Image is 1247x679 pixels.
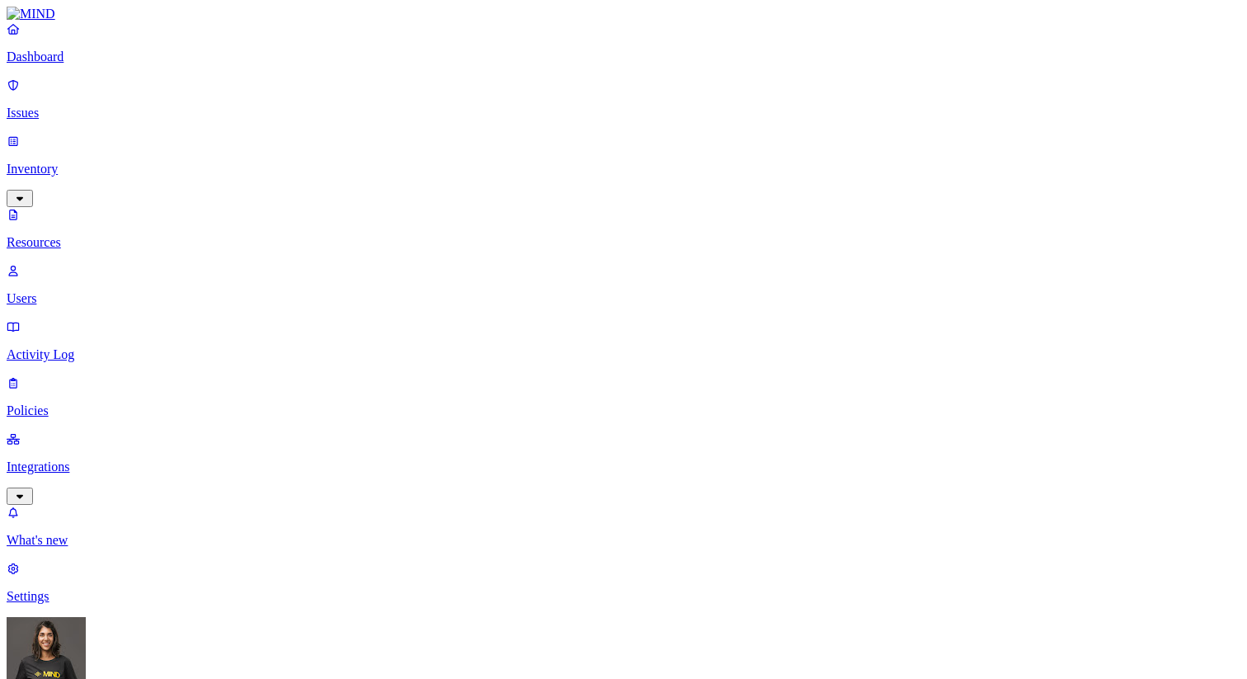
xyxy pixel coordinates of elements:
p: Integrations [7,460,1240,474]
p: Policies [7,403,1240,418]
a: Integrations [7,431,1240,502]
a: What's new [7,505,1240,548]
p: Settings [7,589,1240,604]
p: Dashboard [7,50,1240,64]
p: Resources [7,235,1240,250]
a: Settings [7,561,1240,604]
a: Inventory [7,134,1240,205]
a: Dashboard [7,21,1240,64]
img: MIND [7,7,55,21]
a: Policies [7,375,1240,418]
a: Issues [7,78,1240,120]
a: MIND [7,7,1240,21]
p: Issues [7,106,1240,120]
a: Users [7,263,1240,306]
p: Inventory [7,162,1240,177]
p: What's new [7,533,1240,548]
a: Activity Log [7,319,1240,362]
p: Activity Log [7,347,1240,362]
a: Resources [7,207,1240,250]
p: Users [7,291,1240,306]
